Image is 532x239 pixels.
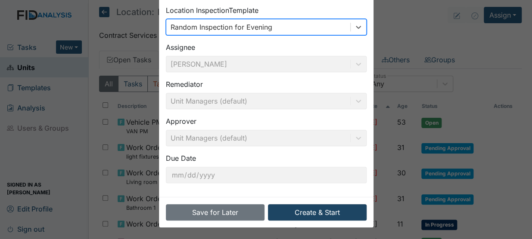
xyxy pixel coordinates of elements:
[166,153,196,163] label: Due Date
[268,204,367,221] button: Create & Start
[166,116,196,126] label: Approver
[166,204,264,221] button: Save for Later
[166,42,195,52] label: Assignee
[171,22,272,32] div: Random Inspection for Evening
[166,5,258,15] label: Location Inspection Template
[166,79,203,89] label: Remediator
